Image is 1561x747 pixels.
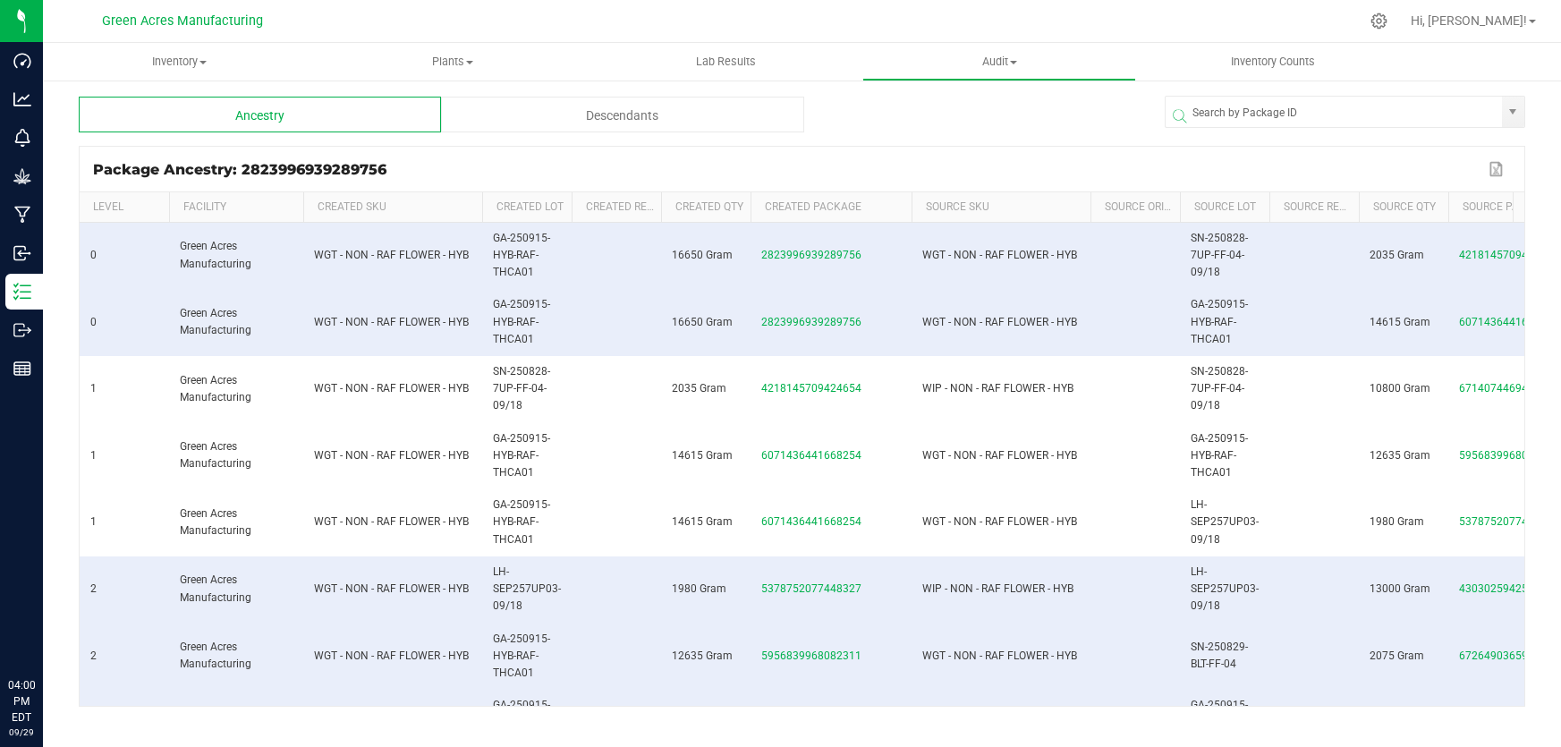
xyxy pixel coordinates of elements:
[180,641,251,670] span: Green Acres Manufacturing
[1411,13,1527,28] span: Hi, [PERSON_NAME]!
[761,316,861,328] span: 2823996939289756
[1191,298,1248,344] span: GA-250915-HYB-RAF-THCA01
[1166,97,1502,129] input: Search by Package ID
[180,507,251,537] span: Green Acres Manufacturing
[314,515,469,528] span: WGT - NON - RAF FLOWER - HYB
[13,90,31,108] inline-svg: Analytics
[80,192,169,223] th: Level
[761,249,861,261] span: 2823996939289756
[493,632,550,679] span: GA-250915-HYB-RAF-THCA01
[761,515,861,528] span: 6071436441668254
[493,232,550,278] span: GA-250915-HYB-RAF-THCA01
[13,360,31,378] inline-svg: Reports
[169,192,303,223] th: Facility
[1191,498,1259,545] span: LH-SEP257UP03-09/18
[180,440,251,470] span: Green Acres Manufacturing
[1359,192,1448,223] th: Source Qty
[314,316,469,328] span: WGT - NON - RAF FLOWER - HYB
[18,604,72,658] iframe: Resource center
[661,192,751,223] th: Created Qty
[90,382,97,395] span: 1
[672,54,780,70] span: Lab Results
[493,498,550,545] span: GA-250915-HYB-RAF-THCA01
[1191,699,1248,745] span: GA-250915-HYB-RAF-THCA01
[180,240,251,269] span: Green Acres Manufacturing
[314,382,469,395] span: WGT - NON - RAF FLOWER - HYB
[1459,649,1559,662] span: 6726490365925054
[90,649,97,662] span: 2
[1207,54,1339,70] span: Inventory Counts
[1136,43,1409,81] a: Inventory Counts
[761,382,861,395] span: 4218145709424654
[572,192,661,223] th: Created Ref Field
[761,582,861,595] span: 5378752077448327
[672,449,733,462] span: 14615 Gram
[1370,382,1430,395] span: 10800 Gram
[1459,515,1559,528] span: 5378752077448327
[1370,582,1430,595] span: 13000 Gram
[8,677,35,726] p: 04:00 PM EDT
[1191,232,1248,278] span: SN-250828-7UP-FF-04-09/18
[90,249,97,261] span: 0
[912,192,1090,223] th: Source SKU
[13,283,31,301] inline-svg: Inventory
[1459,316,1559,328] span: 6071436441668254
[1191,641,1248,670] span: SN-250829-BLT-FF-04
[751,192,912,223] th: Created Package
[672,316,733,328] span: 16650 Gram
[672,649,733,662] span: 12635 Gram
[180,307,251,336] span: Green Acres Manufacturing
[922,449,1077,462] span: WGT - NON - RAF FLOWER - HYB
[493,699,550,745] span: GA-250915-HYB-RAF-THCA01
[314,649,469,662] span: WGT - NON - RAF FLOWER - HYB
[1370,249,1424,261] span: 2035 Gram
[1459,382,1559,395] span: 6714074469414512
[1180,192,1269,223] th: Source Lot
[862,43,1135,81] a: Audit
[90,316,97,328] span: 0
[102,13,263,29] span: Green Acres Manufacturing
[79,97,441,132] div: Ancestry
[1370,649,1424,662] span: 2075 Gram
[1191,565,1259,612] span: LH-SEP257UP03-09/18
[314,582,469,595] span: WGT - NON - RAF FLOWER - HYB
[1459,249,1559,261] span: 4218145709424654
[317,54,588,70] span: Plants
[13,167,31,185] inline-svg: Grow
[90,582,97,595] span: 2
[1370,449,1430,462] span: 12635 Gram
[13,129,31,147] inline-svg: Monitoring
[90,449,97,462] span: 1
[922,249,1077,261] span: WGT - NON - RAF FLOWER - HYB
[1269,192,1359,223] th: Source Ref Field
[493,365,550,412] span: SN-250828-7UP-FF-04-09/18
[314,249,469,261] span: WGT - NON - RAF FLOWER - HYB
[1370,316,1430,328] span: 14615 Gram
[13,321,31,339] inline-svg: Outbound
[493,432,550,479] span: GA-250915-HYB-RAF-THCA01
[1191,365,1248,412] span: SN-250828-7UP-FF-04-09/18
[922,582,1073,595] span: WIP - NON - RAF FLOWER - HYB
[672,249,733,261] span: 16650 Gram
[1191,432,1248,479] span: GA-250915-HYB-RAF-THCA01
[493,298,550,344] span: GA-250915-HYB-RAF-THCA01
[314,449,469,462] span: WGT - NON - RAF FLOWER - HYB
[1368,13,1390,30] div: Manage settings
[1484,157,1511,181] button: Export to Excel
[90,515,97,528] span: 1
[761,449,861,462] span: 6071436441668254
[43,43,316,81] a: Inventory
[922,382,1073,395] span: WIP - NON - RAF FLOWER - HYB
[1090,192,1180,223] th: Source Origin Harvests
[1459,449,1559,462] span: 5956839968082311
[922,649,1077,662] span: WGT - NON - RAF FLOWER - HYB
[316,43,589,81] a: Plants
[180,573,251,603] span: Green Acres Manufacturing
[13,52,31,70] inline-svg: Dashboard
[761,649,861,662] span: 5956839968082311
[493,565,561,612] span: LH-SEP257UP03-09/18
[590,43,862,81] a: Lab Results
[13,206,31,224] inline-svg: Manufacturing
[672,582,726,595] span: 1980 Gram
[672,515,733,528] span: 14615 Gram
